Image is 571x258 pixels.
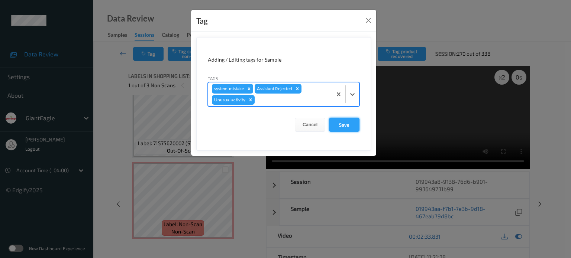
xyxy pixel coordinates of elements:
label: Tags [208,75,218,82]
div: Adding / Editing tags for Sample [208,56,359,63]
div: Remove Assistant Rejected [293,84,301,94]
div: Remove system-mistake [245,84,253,94]
button: Save [329,118,359,132]
div: Assistant Rejected [255,84,293,94]
div: Tag [196,15,208,27]
div: Unusual activity [212,95,246,105]
div: system-mistake [212,84,245,94]
button: Close [363,15,374,26]
button: Cancel [295,118,325,132]
div: Remove Unusual activity [246,95,255,105]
